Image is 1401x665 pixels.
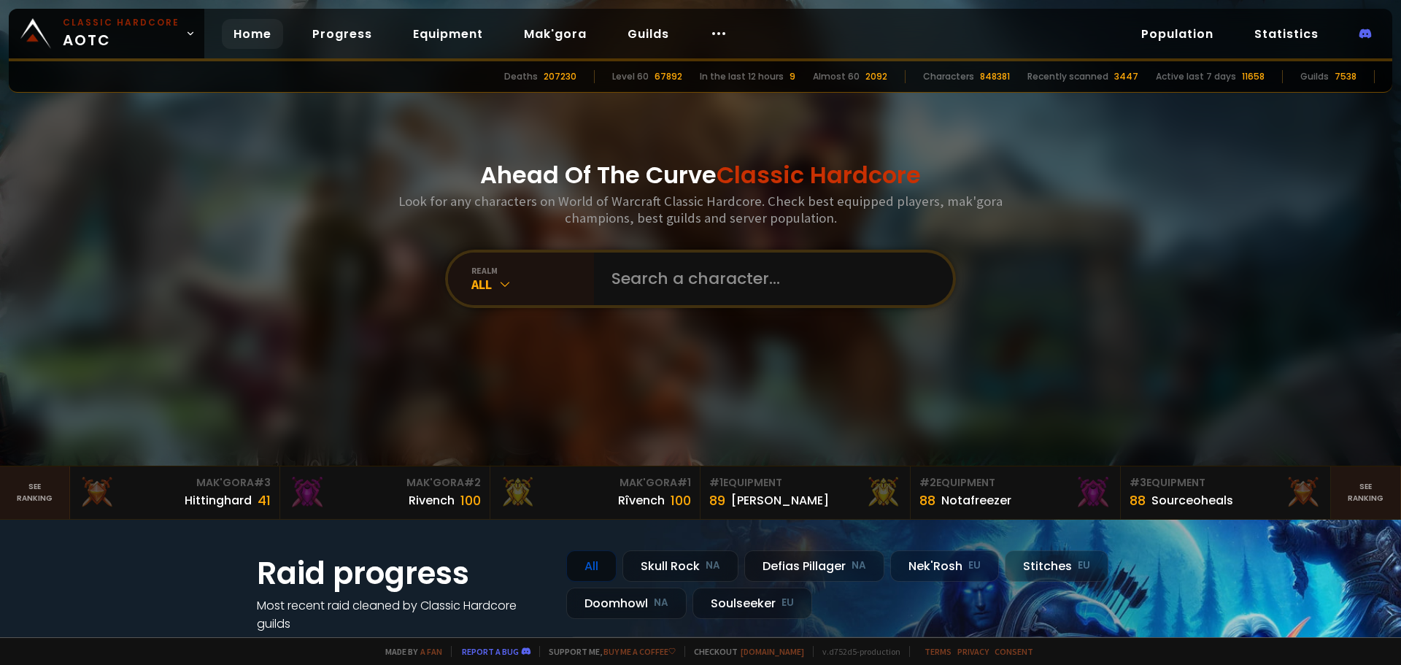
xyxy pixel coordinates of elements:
[1151,491,1233,510] div: Sourceoheals
[1335,70,1356,83] div: 7538
[731,491,829,510] div: [PERSON_NAME]
[70,466,280,519] a: Mak'Gora#3Hittinghard41
[813,646,900,657] span: v. d752d5 - production
[790,70,795,83] div: 9
[709,491,725,510] div: 89
[781,596,794,610] small: EU
[616,19,681,49] a: Guilds
[744,550,884,582] div: Defias Pillager
[700,70,784,83] div: In the last 12 hours
[919,475,936,490] span: # 2
[222,19,283,49] a: Home
[1027,70,1108,83] div: Recently scanned
[9,9,204,58] a: Classic HardcoreAOTC
[692,588,812,619] div: Soulseeker
[919,491,935,510] div: 88
[603,646,676,657] a: Buy me a coffee
[655,70,682,83] div: 67892
[1331,466,1401,519] a: Seeranking
[980,70,1010,83] div: 848381
[677,475,691,490] span: # 1
[257,596,549,633] h4: Most recent raid cleaned by Classic Hardcore guilds
[257,634,352,650] a: See all progress
[706,558,720,573] small: NA
[1156,70,1236,83] div: Active last 7 days
[471,265,594,276] div: realm
[995,646,1033,657] a: Consent
[612,70,649,83] div: Level 60
[1114,70,1138,83] div: 3447
[1130,19,1225,49] a: Population
[717,158,921,191] span: Classic Hardcore
[377,646,442,657] span: Made by
[1300,70,1329,83] div: Guilds
[622,550,738,582] div: Skull Rock
[968,558,981,573] small: EU
[280,466,490,519] a: Mak'Gora#2Rivench100
[865,70,887,83] div: 2092
[254,475,271,490] span: # 3
[409,491,455,510] div: Rivench
[671,491,691,510] div: 100
[462,646,519,657] a: Report a bug
[741,646,804,657] a: [DOMAIN_NAME]
[1005,550,1108,582] div: Stitches
[941,491,1011,510] div: Notafreezer
[603,253,935,305] input: Search a character...
[63,16,180,29] small: Classic Hardcore
[618,491,665,510] div: Rîvench
[1242,70,1265,83] div: 11658
[539,646,676,657] span: Support me,
[401,19,495,49] a: Equipment
[654,596,668,610] small: NA
[79,475,271,491] div: Mak'Gora
[700,466,911,519] a: #1Equipment89[PERSON_NAME]
[544,70,576,83] div: 207230
[257,550,549,596] h1: Raid progress
[1130,491,1146,510] div: 88
[1078,558,1090,573] small: EU
[925,646,952,657] a: Terms
[684,646,804,657] span: Checkout
[852,558,866,573] small: NA
[504,70,538,83] div: Deaths
[258,491,271,510] div: 41
[499,475,691,491] div: Mak'Gora
[957,646,989,657] a: Privacy
[813,70,860,83] div: Almost 60
[1130,475,1146,490] span: # 3
[63,16,180,51] span: AOTC
[566,588,687,619] div: Doomhowl
[1121,466,1331,519] a: #3Equipment88Sourceoheals
[301,19,384,49] a: Progress
[393,193,1008,226] h3: Look for any characters on World of Warcraft Classic Hardcore. Check best equipped players, mak'g...
[911,466,1121,519] a: #2Equipment88Notafreezer
[1130,475,1321,491] div: Equipment
[890,550,999,582] div: Nek'Rosh
[480,158,921,193] h1: Ahead Of The Curve
[1243,19,1330,49] a: Statistics
[490,466,700,519] a: Mak'Gora#1Rîvench100
[460,491,481,510] div: 100
[471,276,594,293] div: All
[566,550,617,582] div: All
[464,475,481,490] span: # 2
[185,491,252,510] div: Hittinghard
[512,19,598,49] a: Mak'gora
[709,475,901,491] div: Equipment
[923,70,974,83] div: Characters
[919,475,1111,491] div: Equipment
[420,646,442,657] a: a fan
[709,475,723,490] span: # 1
[289,475,481,491] div: Mak'Gora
